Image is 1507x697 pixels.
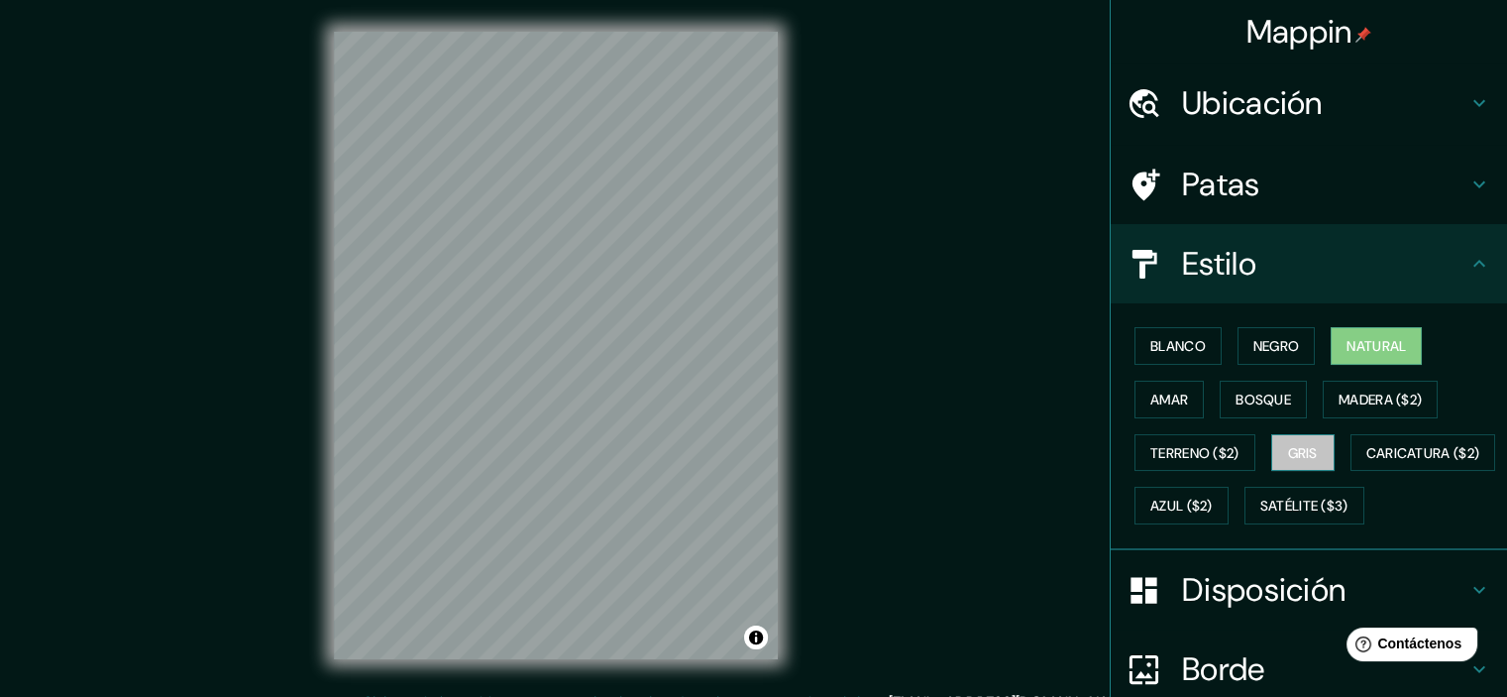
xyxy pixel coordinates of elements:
font: Satélite ($3) [1260,498,1348,516]
font: Borde [1182,648,1265,690]
button: Caricatura ($2) [1350,434,1496,472]
button: Negro [1238,327,1316,365]
iframe: Lanzador de widgets de ayuda [1331,620,1485,675]
button: Azul ($2) [1134,487,1229,524]
font: Amar [1150,391,1188,408]
button: Madera ($2) [1323,381,1438,418]
font: Caricatura ($2) [1366,444,1480,462]
button: Blanco [1134,327,1222,365]
font: Disposición [1182,569,1346,611]
canvas: Mapa [334,32,778,659]
font: Blanco [1150,337,1206,355]
div: Patas [1111,145,1507,224]
font: Ubicación [1182,82,1323,124]
img: pin-icon.png [1355,27,1371,43]
font: Terreno ($2) [1150,444,1239,462]
button: Activar o desactivar atribución [744,626,768,649]
font: Gris [1288,444,1318,462]
font: Natural [1346,337,1406,355]
button: Amar [1134,381,1204,418]
font: Patas [1182,164,1260,205]
font: Madera ($2) [1339,391,1422,408]
font: Azul ($2) [1150,498,1213,516]
button: Natural [1331,327,1422,365]
div: Ubicación [1111,63,1507,143]
font: Negro [1253,337,1300,355]
font: Estilo [1182,243,1256,285]
button: Bosque [1220,381,1307,418]
button: Terreno ($2) [1134,434,1255,472]
div: Disposición [1111,550,1507,630]
div: Estilo [1111,224,1507,303]
button: Satélite ($3) [1244,487,1364,524]
font: Mappin [1246,11,1352,53]
font: Bosque [1236,391,1291,408]
button: Gris [1271,434,1335,472]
